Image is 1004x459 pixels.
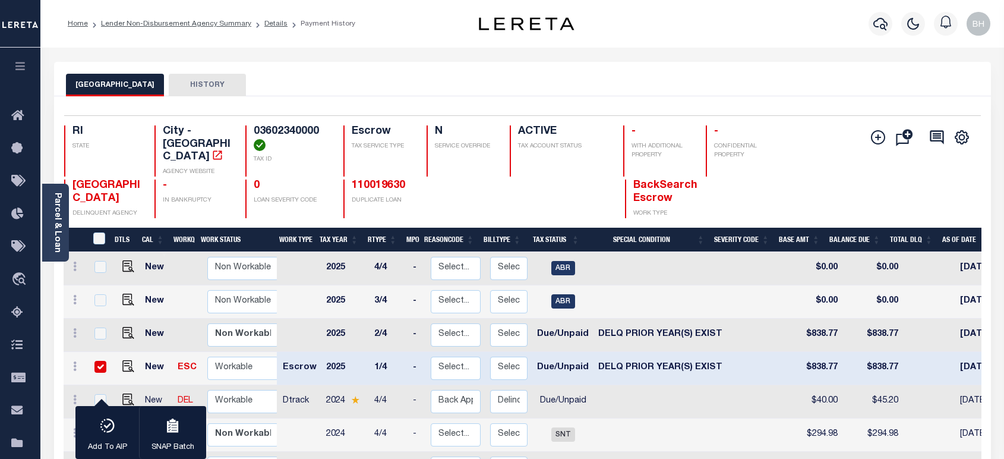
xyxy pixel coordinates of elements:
[598,363,722,372] span: DELQ PRIOR YEAR(S) EXIST
[825,228,885,252] th: Balance Due: activate to sort column ascending
[66,74,164,96] button: [GEOGRAPHIC_DATA]
[402,228,419,252] th: MPO
[11,272,30,288] i: travel_explore
[86,228,110,252] th: &nbsp;
[321,319,370,352] td: 2025
[352,142,412,151] p: TAX SERVICE TYPE
[151,442,194,454] p: SNAP Batch
[110,228,137,252] th: DTLS
[169,228,196,252] th: WorkQ
[551,294,575,309] span: ABR
[479,17,574,30] img: logo-dark.svg
[792,285,842,319] td: $0.00
[408,285,426,319] td: -
[518,125,609,139] h4: ACTIVE
[408,419,426,452] td: -
[363,228,402,252] th: RType: activate to sort column ascending
[321,352,370,385] td: 2025
[792,352,842,385] td: $838.77
[792,319,842,352] td: $838.77
[140,319,173,352] td: New
[254,155,329,164] p: TAX ID
[163,180,167,191] span: -
[163,125,231,164] h4: City - [GEOGRAPHIC_DATA]
[72,209,141,218] p: DELINQUENT AGENCY
[967,12,990,36] img: svg+xml;base64,PHN2ZyB4bWxucz0iaHR0cDovL3d3dy53My5vcmcvMjAwMC9zdmciIHBvaW50ZXItZXZlbnRzPSJub25lIi...
[526,228,584,252] th: Tax Status: activate to sort column ascending
[435,142,495,151] p: SERVICE OVERRIDE
[408,252,426,285] td: -
[196,228,277,252] th: Work Status
[584,228,709,252] th: Special Condition: activate to sort column ascending
[178,397,193,405] a: DEL
[774,228,825,252] th: Base Amt: activate to sort column ascending
[370,352,408,385] td: 1/4
[137,228,169,252] th: CAL: activate to sort column ascending
[937,228,992,252] th: As of Date: activate to sort column ascending
[633,209,702,218] p: WORK TYPE
[842,419,903,452] td: $294.98
[72,142,141,151] p: STATE
[842,285,903,319] td: $0.00
[792,385,842,419] td: $40.00
[435,125,495,139] h4: N
[714,142,782,160] p: CONFIDENTIAL PROPERTY
[370,252,408,285] td: 4/4
[101,20,251,27] a: Lender Non-Disbursement Agency Summary
[274,228,315,252] th: Work Type
[532,319,593,352] td: Due/Unpaid
[288,18,355,29] li: Payment History
[370,319,408,352] td: 2/4
[408,352,426,385] td: -
[178,363,197,372] a: ESC
[140,252,173,285] td: New
[792,419,842,452] td: $294.98
[321,385,370,419] td: 2024
[64,228,86,252] th: &nbsp;&nbsp;&nbsp;&nbsp;&nbsp;&nbsp;&nbsp;&nbsp;&nbsp;&nbsp;
[518,142,609,151] p: TAX ACCOUNT STATUS
[315,228,363,252] th: Tax Year: activate to sort column ascending
[53,193,61,253] a: Parcel & Loan
[321,252,370,285] td: 2025
[140,285,173,319] td: New
[321,419,370,452] td: 2024
[370,419,408,452] td: 4/4
[408,385,426,419] td: -
[370,285,408,319] td: 3/4
[351,396,359,404] img: Star.svg
[163,196,231,205] p: IN BANKRUPTCY
[792,252,842,285] td: $0.00
[163,168,231,177] p: AGENCY WEBSITE
[419,228,479,252] th: ReasonCode: activate to sort column ascending
[321,285,370,319] td: 2025
[264,20,288,27] a: Details
[169,74,246,96] button: HISTORY
[714,126,718,137] span: -
[140,352,173,385] td: New
[598,330,722,338] span: DELQ PRIOR YEAR(S) EXIST
[88,442,127,454] p: Add To AIP
[551,427,575,442] span: SNT
[479,228,526,252] th: BillType: activate to sort column ascending
[842,352,903,385] td: $838.77
[842,252,903,285] td: $0.00
[633,180,697,204] span: BackSearch Escrow
[72,125,141,139] h4: RI
[254,196,329,205] p: LOAN SEVERITY CODE
[551,261,575,275] span: ABR
[140,385,173,419] td: New
[352,125,412,139] h4: Escrow
[254,180,260,191] span: 0
[408,319,426,352] td: -
[632,126,636,137] span: -
[842,385,903,419] td: $45.20
[885,228,937,252] th: Total DLQ: activate to sort column ascending
[278,385,321,419] td: Dtrack
[68,20,88,27] a: Home
[352,196,497,205] p: DUPLICATE LOAN
[370,385,408,419] td: 4/4
[352,180,405,191] a: 110019630
[72,180,140,204] span: [GEOGRAPHIC_DATA]
[532,352,593,385] td: Due/Unpaid
[632,142,692,160] p: WITH ADDITIONAL PROPERTY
